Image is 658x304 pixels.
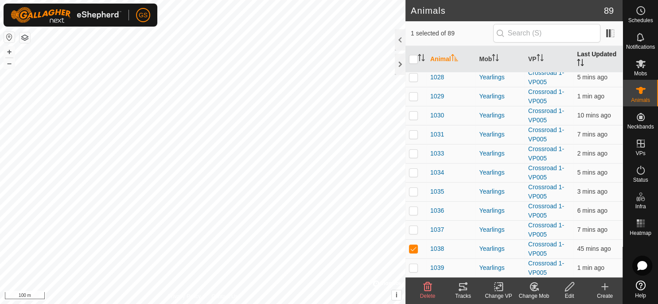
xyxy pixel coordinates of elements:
span: GS [139,11,148,20]
a: Crossroad 1-VP005 [528,88,564,105]
input: Search (S) [493,24,600,43]
span: 26 Aug 2025, 9:52 am [577,150,607,157]
span: Infra [635,204,646,209]
div: Yearlings [479,263,521,273]
p-sorticon: Activate to sort [537,55,544,62]
a: Help [623,277,658,302]
span: 26 Aug 2025, 9:43 am [577,112,611,119]
span: 1028 [430,73,444,82]
div: Yearlings [479,73,521,82]
div: Create [587,292,623,300]
div: Yearlings [479,149,521,158]
a: Crossroad 1-VP005 [528,203,564,219]
p-sorticon: Activate to sort [418,55,425,62]
span: Schedules [628,18,653,23]
a: Crossroad 1-VP005 [528,145,564,162]
img: Gallagher Logo [11,7,121,23]
div: Yearlings [479,187,521,196]
button: + [4,47,15,57]
a: Crossroad 1-VP005 [528,126,564,143]
span: 26 Aug 2025, 9:48 am [577,74,607,81]
a: Crossroad 1-VP005 [528,260,564,276]
span: 1038 [430,244,444,253]
p-sorticon: Activate to sort [577,60,584,67]
span: 1037 [430,225,444,234]
span: 26 Aug 2025, 9:09 am [577,245,611,252]
button: Map Layers [19,32,30,43]
button: Reset Map [4,32,15,43]
span: 26 Aug 2025, 9:47 am [577,131,607,138]
p-sorticon: Activate to sort [451,55,458,62]
div: Yearlings [479,130,521,139]
span: 1036 [430,206,444,215]
span: 1030 [430,111,444,120]
div: Yearlings [479,168,521,177]
a: Crossroad 1-VP005 [528,222,564,238]
div: Yearlings [479,206,521,215]
span: i [396,291,397,299]
div: Change Mob [516,292,552,300]
a: Crossroad 1-VP005 [528,183,564,200]
span: 26 Aug 2025, 9:52 am [577,264,604,271]
span: Mobs [634,71,647,76]
a: Crossroad 1-VP005 [528,241,564,257]
span: Delete [420,293,436,299]
span: Status [633,177,648,183]
span: 1029 [430,92,444,101]
p-sorticon: Activate to sort [492,55,499,62]
div: Edit [552,292,587,300]
span: Animals [631,97,650,103]
span: 26 Aug 2025, 9:50 am [577,188,607,195]
div: Tracks [445,292,481,300]
button: i [392,290,401,300]
span: 1033 [430,149,444,158]
th: Last Updated [573,46,623,73]
span: 1039 [430,263,444,273]
a: Crossroad 1-VP005 [528,164,564,181]
a: Crossroad 1-VP005 [528,107,564,124]
span: 1031 [430,130,444,139]
span: VPs [635,151,645,156]
span: 26 Aug 2025, 9:53 am [577,93,604,100]
span: 1035 [430,187,444,196]
span: Neckbands [627,124,654,129]
div: Change VP [481,292,516,300]
div: Yearlings [479,92,521,101]
div: Yearlings [479,225,521,234]
span: 89 [604,4,614,17]
th: Mob [475,46,525,73]
span: 1 selected of 89 [411,29,493,38]
span: 26 Aug 2025, 9:49 am [577,169,607,176]
th: Animal [427,46,476,73]
a: Crossroad 1-VP005 [528,69,564,86]
span: 1034 [430,168,444,177]
span: Notifications [626,44,655,50]
span: Heatmap [630,230,651,236]
a: Contact Us [211,292,238,300]
th: VP [525,46,574,73]
div: Yearlings [479,244,521,253]
a: Privacy Policy [167,292,201,300]
span: 26 Aug 2025, 9:46 am [577,226,607,233]
span: 26 Aug 2025, 9:47 am [577,207,607,214]
h2: Animals [411,5,604,16]
button: – [4,58,15,69]
div: Yearlings [479,111,521,120]
span: Help [635,293,646,298]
